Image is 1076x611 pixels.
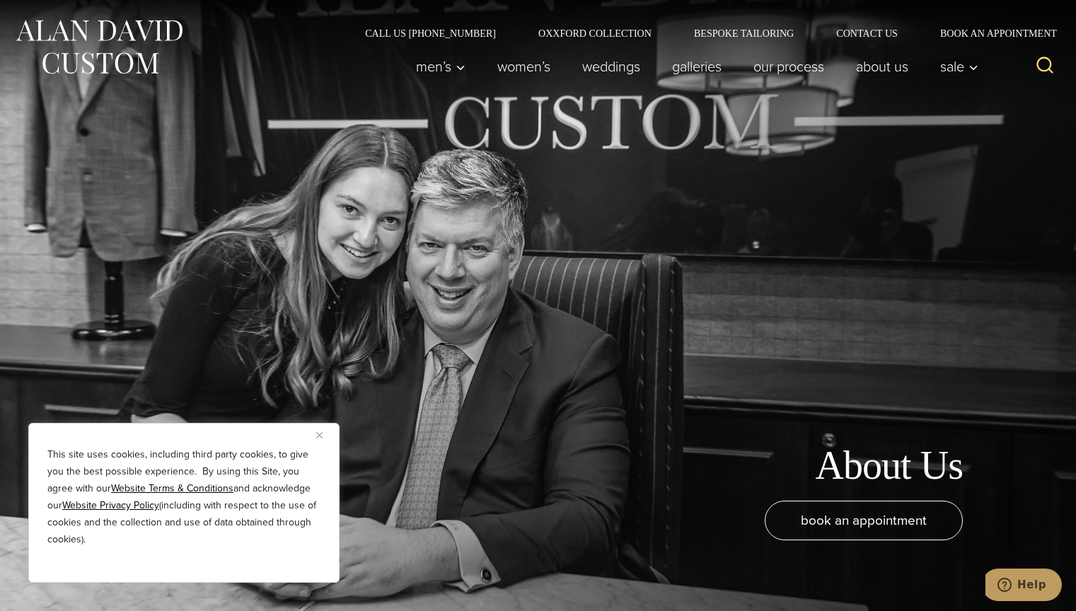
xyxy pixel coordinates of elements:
nav: Primary Navigation [400,52,986,81]
a: Call Us [PHONE_NUMBER] [344,28,517,38]
button: View Search Form [1028,50,1062,83]
button: Close [316,426,333,443]
a: Website Privacy Policy [62,498,159,513]
iframe: Opens a widget where you can chat to one of our agents [985,569,1062,604]
span: book an appointment [801,510,927,530]
a: Galleries [656,52,738,81]
a: Women’s [482,52,567,81]
a: Website Terms & Conditions [111,481,233,496]
nav: Secondary Navigation [344,28,1062,38]
img: Close [316,432,323,438]
a: Book an Appointment [919,28,1062,38]
a: Contact Us [815,28,919,38]
a: About Us [840,52,925,81]
p: This site uses cookies, including third party cookies, to give you the best possible experience. ... [47,446,320,548]
button: Sale sub menu toggle [925,52,986,81]
h1: About Us [815,442,963,489]
button: Men’s sub menu toggle [400,52,482,81]
a: book an appointment [765,501,963,540]
a: weddings [567,52,656,81]
a: Our Process [738,52,840,81]
a: Bespoke Tailoring [673,28,815,38]
a: Oxxford Collection [517,28,673,38]
img: Alan David Custom [14,16,184,78]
